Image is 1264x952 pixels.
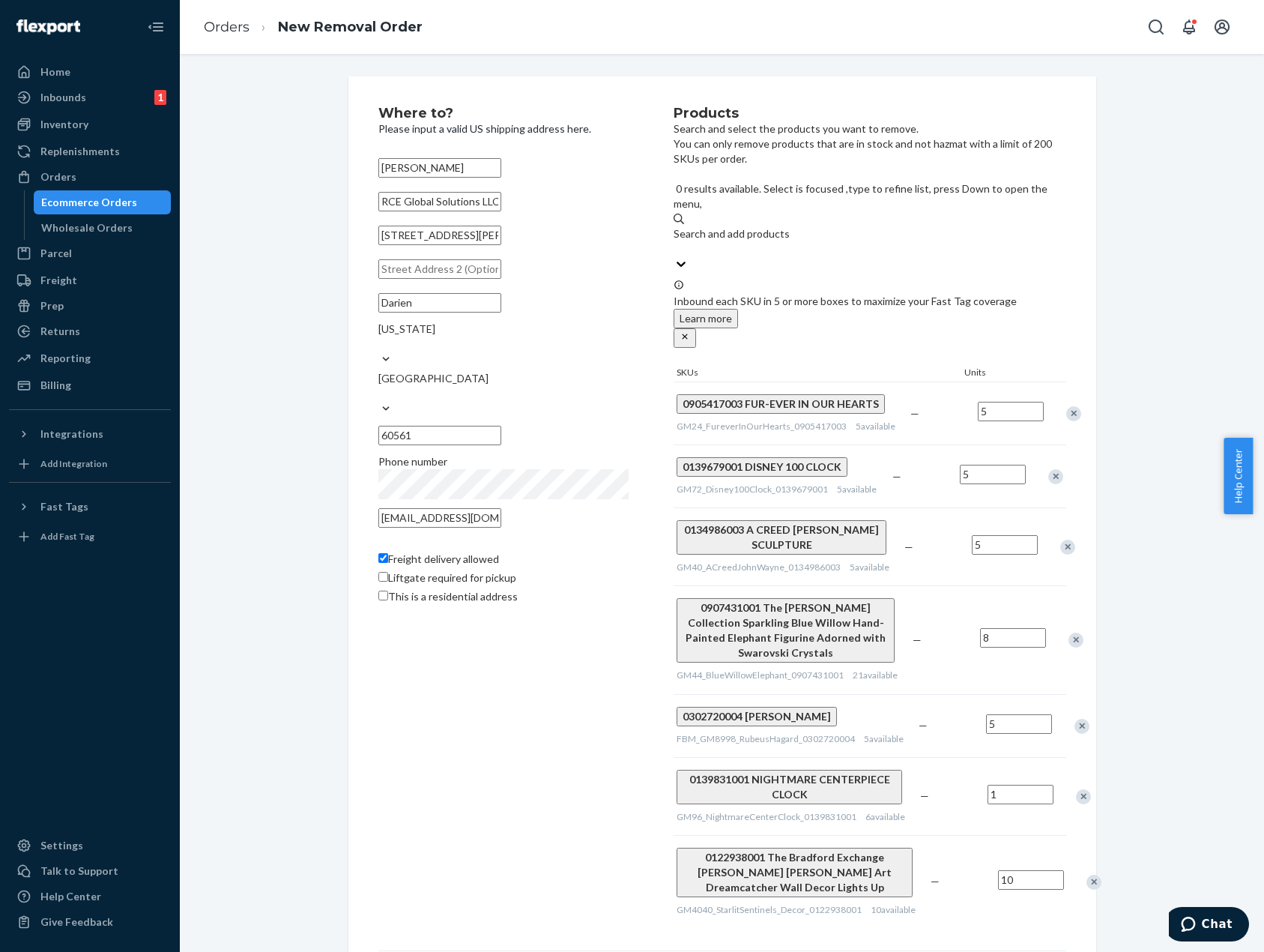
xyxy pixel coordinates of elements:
[904,540,913,553] span: —
[892,470,901,483] span: —
[378,455,447,468] span: Phone number
[40,273,77,288] div: Freight
[674,181,1065,211] p: 0 results available. Select is focused ,type to refine list, press Down to open the menu,
[40,64,70,79] div: Home
[674,328,696,348] button: close
[378,106,629,121] h2: Where to?
[9,112,171,136] a: Inventory
[9,834,171,858] a: Settings
[40,90,86,105] div: Inbounds
[1224,438,1253,514] button: Help Center
[40,324,80,339] div: Returns
[388,552,499,565] span: Freight delivery allowed
[683,397,879,410] span: 0905417003 FUR-EVER IN OUR HEARTS
[41,220,133,235] div: Wholesale Orders
[913,633,922,646] span: —
[1074,719,1089,734] div: Remove Item
[689,773,890,801] span: 0139831001 NIGHTMARE CENTERPIECE CLOCK
[34,190,172,214] a: Ecommerce Orders
[1174,12,1204,42] button: Open notifications
[677,904,862,915] span: GM4040_StarlitSentinels_Decor_0122938001
[837,483,877,495] span: 5 available
[865,811,905,822] span: 6 available
[1048,469,1063,484] div: Remove Item
[684,523,879,551] span: 0134986003 A CREED [PERSON_NAME] SCULPTURE
[378,121,629,136] p: Please input a valid US shipping address here.
[40,915,113,930] div: Give Feedback
[40,298,64,313] div: Prep
[378,322,629,337] div: [US_STATE]
[677,811,856,822] span: GM96_NightmareCenterClock_0139831001
[9,346,171,370] a: Reporting
[919,719,928,732] span: —
[9,165,171,189] a: Orders
[40,838,83,853] div: Settings
[677,733,855,744] span: FBM_GM8998_RubeusHagard_0302720004
[677,707,837,726] button: 0302720004 [PERSON_NAME]
[1060,540,1075,555] div: Remove Item
[677,598,895,663] button: 0907431001 The [PERSON_NAME] Collection Sparkling Blue Willow Hand-Painted Elephant Figurine Ador...
[378,337,380,352] input: [US_STATE]
[9,139,171,163] a: Replenishments
[850,561,889,573] span: 5 available
[141,12,171,42] button: Close Navigation
[9,373,171,397] a: Billing
[674,279,1065,348] div: Inbound each SKU in 5 or more boxes to maximize your Fast Tag coverage
[34,216,172,240] a: Wholesale Orders
[9,525,171,549] a: Add Fast Tag
[674,309,738,328] button: Learn more
[677,520,886,555] button: 0134986003 A CREED [PERSON_NAME] SCULPTURE
[378,192,501,211] input: Company Name
[686,601,886,659] span: 0907431001 The [PERSON_NAME] Collection Sparkling Blue Willow Hand-Painted Elephant Figurine Ador...
[960,465,1026,484] input: Quantity
[378,426,501,445] input: ZIP Code
[674,366,961,382] div: SKUs
[980,628,1046,648] input: Quantity
[864,733,904,744] span: 5 available
[40,144,120,159] div: Replenishments
[378,553,388,563] input: Freight delivery allowed
[154,90,166,105] div: 1
[674,226,1065,241] div: Search and add products
[40,378,71,393] div: Billing
[40,427,103,442] div: Integrations
[961,366,1029,382] div: Units
[998,870,1064,890] input: Quantity
[1169,907,1249,945] iframe: Opens a widget where you can chat to one of our agents
[40,246,72,261] div: Parcel
[677,561,841,573] span: GM40_ACreedJohnWayne_0134986003
[1066,406,1081,421] div: Remove Item
[698,851,892,894] span: 0122938001 The Bradford Exchange [PERSON_NAME] [PERSON_NAME] Art Dreamcatcher Wall Decor Lights Up
[192,5,435,49] ol: breadcrumbs
[1086,875,1101,890] div: Remove Item
[40,117,88,132] div: Inventory
[986,714,1052,734] input: Quantity
[378,293,501,313] input: City
[988,785,1053,804] input: Quantity
[674,121,1065,166] p: Search and select the products you want to remove. You can only remove products that are in stock...
[40,864,118,879] div: Talk to Support
[931,875,940,888] span: —
[40,351,91,366] div: Reporting
[388,590,518,603] span: This is a residential address
[871,904,916,915] span: 10 available
[1207,12,1237,42] button: Open account menu
[16,19,80,34] img: Flexport logo
[910,407,919,420] span: —
[9,60,171,84] a: Home
[378,386,380,401] input: [GEOGRAPHIC_DATA]
[677,457,847,477] button: 0139679001 DISNEY 100 CLOCK
[1068,633,1083,648] div: Remove Item
[9,910,171,934] button: Give Feedback
[920,789,929,802] span: —
[9,422,171,446] button: Integrations
[677,483,828,495] span: GM72_Disney100Clock_0139679001
[674,106,1065,121] h2: Products
[9,268,171,292] a: Freight
[9,859,171,883] button: Talk to Support
[378,371,629,386] div: [GEOGRAPHIC_DATA]
[41,195,137,210] div: Ecommerce Orders
[378,158,501,178] input: First & Last Name
[9,294,171,318] a: Prep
